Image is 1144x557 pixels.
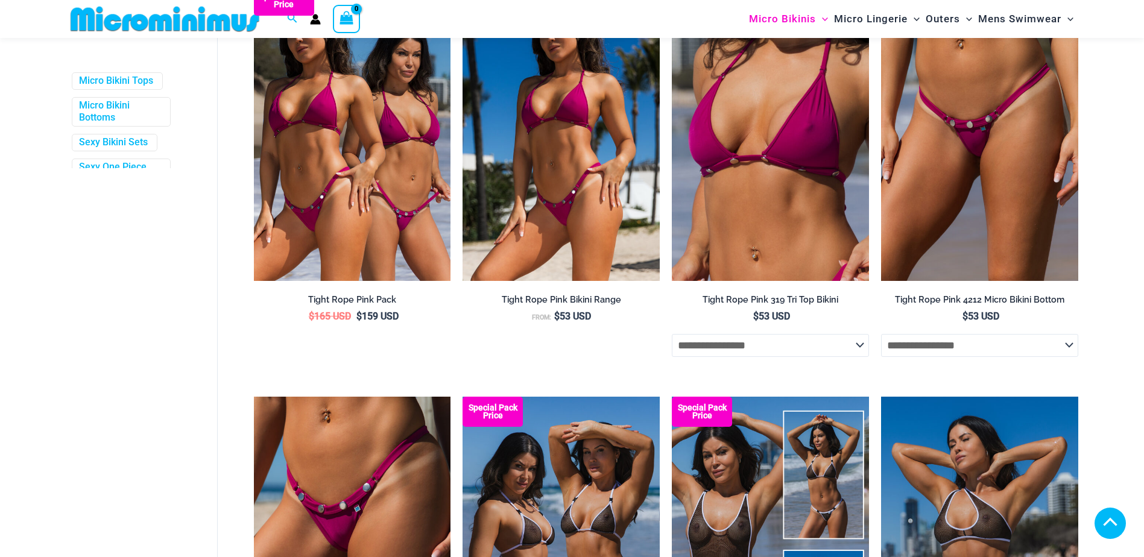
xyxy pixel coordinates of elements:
[926,4,960,34] span: Outers
[831,4,923,34] a: Micro LingerieMenu ToggleMenu Toggle
[254,294,451,310] a: Tight Rope Pink Pack
[66,5,264,33] img: MM SHOP LOGO FLAT
[923,4,975,34] a: OutersMenu ToggleMenu Toggle
[79,136,148,149] a: Sexy Bikini Sets
[753,310,790,322] bdi: 53 USD
[962,310,968,322] span: $
[532,313,551,321] span: From:
[978,4,1061,34] span: Mens Swimwear
[309,310,351,322] bdi: 165 USD
[753,310,759,322] span: $
[834,4,908,34] span: Micro Lingerie
[463,404,523,420] b: Special Pack Price
[672,294,869,306] h2: Tight Rope Pink 319 Tri Top Bikini
[881,294,1078,310] a: Tight Rope Pink 4212 Micro Bikini Bottom
[962,310,999,322] bdi: 53 USD
[749,4,816,34] span: Micro Bikinis
[356,310,399,322] bdi: 159 USD
[463,294,660,306] h2: Tight Rope Pink Bikini Range
[310,14,321,25] a: Account icon link
[672,404,732,420] b: Special Pack Price
[744,2,1079,36] nav: Site Navigation
[1061,4,1073,34] span: Menu Toggle
[554,310,560,322] span: $
[79,99,161,125] a: Micro Bikini Bottoms
[309,310,314,322] span: $
[356,310,362,322] span: $
[746,4,831,34] a: Micro BikinisMenu ToggleMenu Toggle
[960,4,972,34] span: Menu Toggle
[975,4,1076,34] a: Mens SwimwearMenu ToggleMenu Toggle
[881,294,1078,306] h2: Tight Rope Pink 4212 Micro Bikini Bottom
[463,294,660,310] a: Tight Rope Pink Bikini Range
[254,294,451,306] h2: Tight Rope Pink Pack
[333,5,361,33] a: View Shopping Cart, empty
[908,4,920,34] span: Menu Toggle
[816,4,828,34] span: Menu Toggle
[79,161,161,186] a: Sexy One Piece Monokinis
[554,310,591,322] bdi: 53 USD
[79,75,153,87] a: Micro Bikini Tops
[672,294,869,310] a: Tight Rope Pink 319 Tri Top Bikini
[287,11,298,27] a: Search icon link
